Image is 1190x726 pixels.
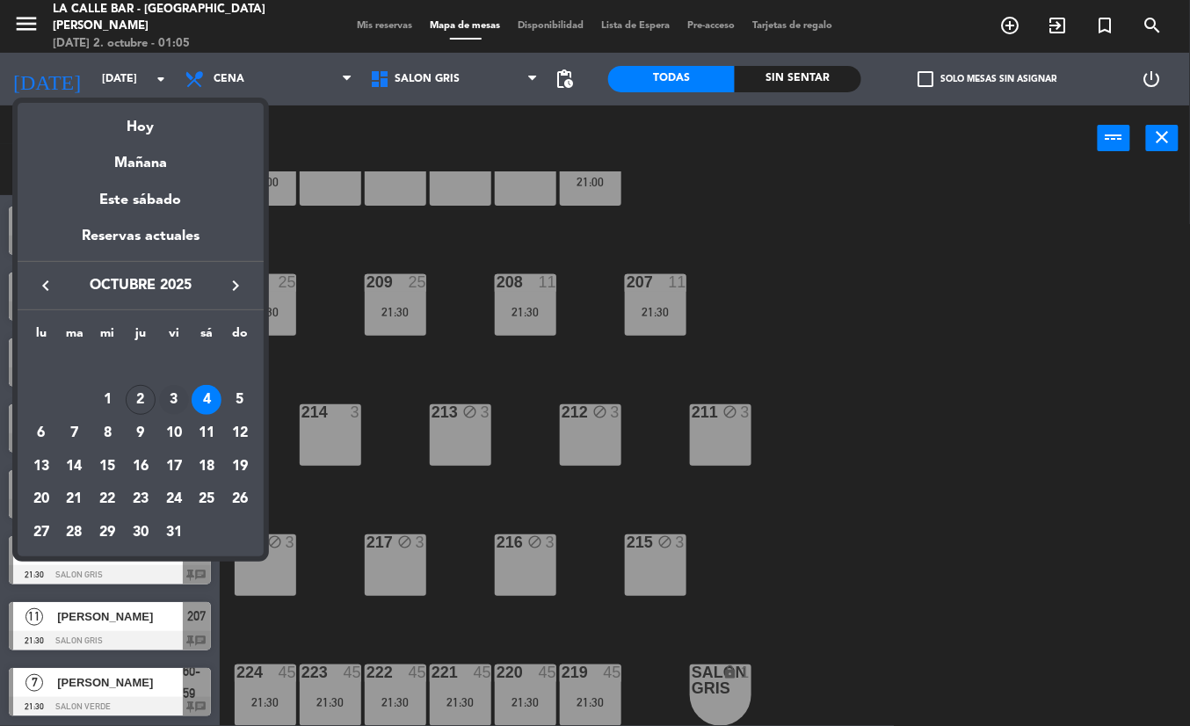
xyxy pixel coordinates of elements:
td: 28 de octubre de 2025 [58,516,91,549]
td: 6 de octubre de 2025 [25,417,58,450]
td: 21 de octubre de 2025 [58,483,91,516]
td: 26 de octubre de 2025 [223,483,257,516]
div: 5 [225,385,255,415]
td: 2 de octubre de 2025 [124,383,157,417]
div: 6 [26,418,56,448]
td: 15 de octubre de 2025 [91,450,124,483]
div: 3 [159,385,189,415]
th: sábado [191,323,224,351]
th: miércoles [91,323,124,351]
td: 4 de octubre de 2025 [191,383,224,417]
button: keyboard_arrow_right [220,274,251,297]
div: 18 [192,452,221,482]
td: 23 de octubre de 2025 [124,483,157,516]
td: 20 de octubre de 2025 [25,483,58,516]
td: 17 de octubre de 2025 [157,450,191,483]
div: 10 [159,418,189,448]
td: 9 de octubre de 2025 [124,417,157,450]
td: 8 de octubre de 2025 [91,417,124,450]
td: 24 de octubre de 2025 [157,483,191,516]
div: 16 [126,452,156,482]
th: viernes [157,323,191,351]
td: 1 de octubre de 2025 [91,383,124,417]
div: Este sábado [18,176,264,225]
i: keyboard_arrow_left [35,275,56,296]
td: 19 de octubre de 2025 [223,450,257,483]
button: keyboard_arrow_left [30,274,62,297]
div: 1 [92,385,122,415]
div: 4 [192,385,221,415]
th: martes [58,323,91,351]
div: 8 [92,418,122,448]
td: 12 de octubre de 2025 [223,417,257,450]
div: 30 [126,518,156,548]
div: Reservas actuales [18,225,264,261]
div: 7 [60,418,90,448]
div: 12 [225,418,255,448]
div: 17 [159,452,189,482]
div: 15 [92,452,122,482]
div: 2 [126,385,156,415]
td: 10 de octubre de 2025 [157,417,191,450]
td: 27 de octubre de 2025 [25,516,58,549]
div: 24 [159,484,189,514]
div: 11 [192,418,221,448]
td: 3 de octubre de 2025 [157,383,191,417]
td: 13 de octubre de 2025 [25,450,58,483]
th: lunes [25,323,58,351]
td: 29 de octubre de 2025 [91,516,124,549]
div: 9 [126,418,156,448]
div: 27 [26,518,56,548]
td: 14 de octubre de 2025 [58,450,91,483]
div: 31 [159,518,189,548]
th: domingo [223,323,257,351]
td: 31 de octubre de 2025 [157,516,191,549]
td: 18 de octubre de 2025 [191,450,224,483]
div: 14 [60,452,90,482]
td: 16 de octubre de 2025 [124,450,157,483]
div: 25 [192,484,221,514]
th: jueves [124,323,157,351]
div: 26 [225,484,255,514]
div: 19 [225,452,255,482]
td: 30 de octubre de 2025 [124,516,157,549]
div: 29 [92,518,122,548]
td: 5 de octubre de 2025 [223,383,257,417]
div: 20 [26,484,56,514]
td: 11 de octubre de 2025 [191,417,224,450]
i: keyboard_arrow_right [225,275,246,296]
div: 22 [92,484,122,514]
div: Hoy [18,103,264,139]
div: 23 [126,484,156,514]
td: 25 de octubre de 2025 [191,483,224,516]
td: 22 de octubre de 2025 [91,483,124,516]
td: 7 de octubre de 2025 [58,417,91,450]
div: 13 [26,452,56,482]
td: OCT. [25,351,257,384]
div: 28 [60,518,90,548]
div: 21 [60,484,90,514]
span: octubre 2025 [62,274,220,297]
div: Mañana [18,139,264,175]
